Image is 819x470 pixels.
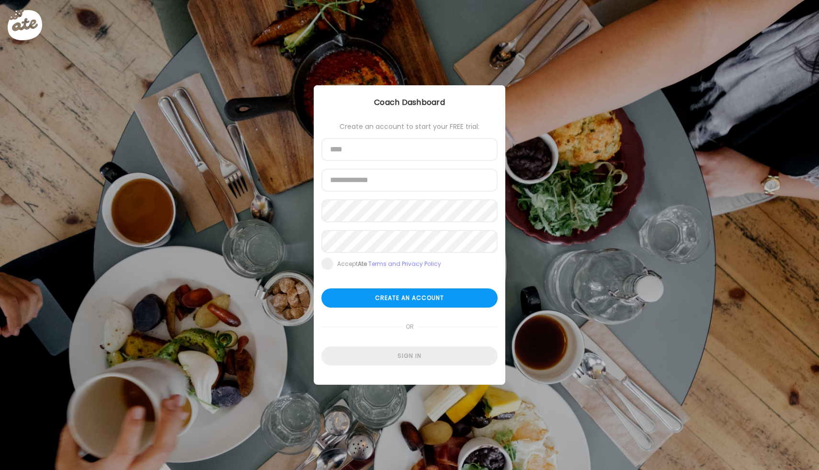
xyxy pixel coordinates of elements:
span: or [402,317,418,336]
div: Accept [337,260,441,268]
div: Coach Dashboard [314,97,505,108]
div: Create an account [321,288,498,308]
b: Ate [358,260,367,268]
a: Terms and Privacy Policy [368,260,441,268]
div: Create an account to start your FREE trial: [321,123,498,130]
div: Sign in [321,346,498,366]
